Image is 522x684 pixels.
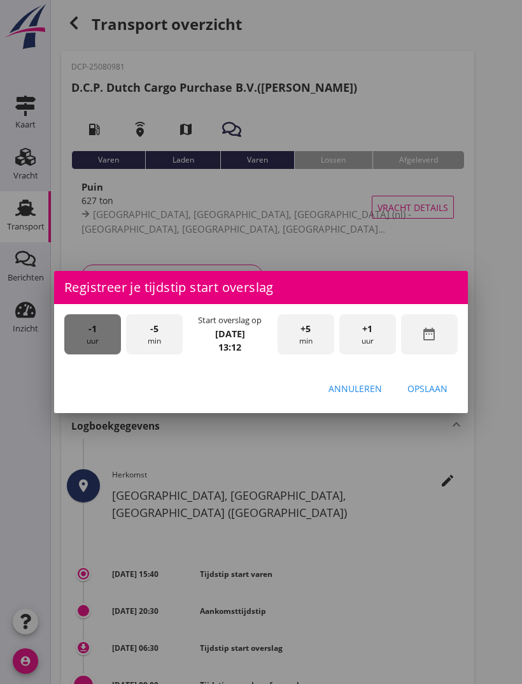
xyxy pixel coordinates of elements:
[150,322,159,336] span: -5
[407,382,448,395] div: Opslaan
[64,314,121,354] div: uur
[318,377,392,400] button: Annuleren
[397,377,458,400] button: Opslaan
[198,314,262,326] div: Start overslag op
[421,326,437,342] i: date_range
[300,322,311,336] span: +5
[88,322,97,336] span: -1
[362,322,372,336] span: +1
[278,314,334,354] div: min
[328,382,382,395] div: Annuleren
[215,328,245,340] strong: [DATE]
[126,314,183,354] div: min
[218,341,241,353] strong: 13:12
[339,314,396,354] div: uur
[54,271,468,304] div: Registreer je tijdstip start overslag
